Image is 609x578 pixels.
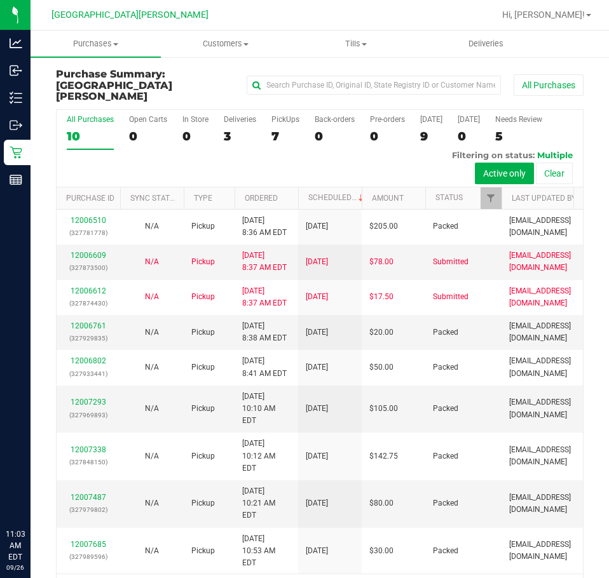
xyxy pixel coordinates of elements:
[145,363,159,372] span: Not Applicable
[369,450,398,462] span: $142.75
[71,445,106,454] a: 12007338
[433,220,458,232] span: Packed
[306,326,328,339] span: [DATE]
[13,476,51,514] iframe: Resource center
[191,256,215,268] span: Pickup
[420,129,442,144] div: 9
[145,326,159,339] button: N/A
[224,115,256,124] div: Deliveries
[451,38,521,50] span: Deliveries
[502,10,585,20] span: Hi, [PERSON_NAME]!
[420,115,442,124] div: [DATE]
[145,222,159,231] span: Not Applicable
[64,368,113,380] p: (327933441)
[421,30,551,57] a: Deliveries
[369,403,398,415] span: $105.00
[306,256,328,268] span: [DATE]
[433,450,458,462] span: Packed
[64,297,113,309] p: (327874430)
[369,497,393,509] span: $80.00
[372,194,404,203] a: Amount
[242,438,291,474] span: [DATE] 10:12 AM EDT
[71,216,106,225] a: 12006510
[71,286,106,295] a: 12006612
[145,545,159,557] button: N/A
[161,38,291,50] span: Customers
[306,545,328,557] span: [DATE]
[306,450,328,462] span: [DATE]
[182,129,209,144] div: 0
[10,119,22,131] inline-svg: Outbound
[452,150,535,160] span: Filtering on status:
[145,499,159,507] span: Not Applicable
[512,194,576,203] a: Last Updated By
[433,545,458,557] span: Packed
[31,30,161,57] a: Purchases
[31,38,161,50] span: Purchases
[10,173,22,186] inline-svg: Reports
[71,493,106,502] a: 12007487
[191,497,215,509] span: Pickup
[458,115,480,124] div: [DATE]
[64,332,113,344] p: (327929835)
[369,326,393,339] span: $20.00
[306,497,328,509] span: [DATE]
[370,129,405,144] div: 0
[433,361,458,373] span: Packed
[481,187,502,209] a: Filter
[306,403,328,415] span: [DATE]
[191,403,215,415] span: Pickup
[194,194,212,203] a: Type
[145,328,159,337] span: Not Applicable
[537,150,573,160] span: Multiple
[242,320,287,344] span: [DATE] 8:38 AM EDT
[66,194,114,203] a: Purchase ID
[64,504,113,516] p: (327979802)
[145,257,159,266] span: Not Applicable
[56,79,172,103] span: [GEOGRAPHIC_DATA][PERSON_NAME]
[64,227,113,239] p: (327781778)
[182,115,209,124] div: In Store
[433,291,469,303] span: Submitted
[6,563,25,572] p: 09/26
[245,194,278,203] a: Ordered
[369,361,393,373] span: $50.00
[6,528,25,563] p: 11:03 AM EDT
[433,403,458,415] span: Packed
[10,37,22,50] inline-svg: Analytics
[145,220,159,232] button: N/A
[71,321,106,330] a: 12006761
[433,326,458,339] span: Packed
[292,38,421,50] span: Tills
[435,193,463,202] a: Status
[161,30,291,57] a: Customers
[10,64,22,77] inline-svg: Inbound
[129,129,167,144] div: 0
[514,74,584,96] button: All Purchases
[191,361,215,373] span: Pickup
[145,256,159,268] button: N/A
[242,533,291,570] span: [DATE] 10:53 AM EDT
[306,361,328,373] span: [DATE]
[67,115,114,124] div: All Purchases
[242,215,287,239] span: [DATE] 8:36 AM EDT
[191,326,215,339] span: Pickup
[191,545,215,557] span: Pickup
[64,551,113,563] p: (327989596)
[370,115,405,124] div: Pre-orders
[242,355,287,379] span: [DATE] 8:41 AM EDT
[145,546,159,555] span: Not Applicable
[536,163,573,184] button: Clear
[10,91,22,104] inline-svg: Inventory
[475,163,534,184] button: Active only
[433,256,469,268] span: Submitted
[129,115,167,124] div: Open Carts
[369,256,393,268] span: $78.00
[242,485,291,522] span: [DATE] 10:21 AM EDT
[315,115,355,124] div: Back-orders
[191,220,215,232] span: Pickup
[51,10,209,20] span: [GEOGRAPHIC_DATA][PERSON_NAME]
[145,452,159,460] span: Not Applicable
[145,450,159,462] button: N/A
[315,129,355,144] div: 0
